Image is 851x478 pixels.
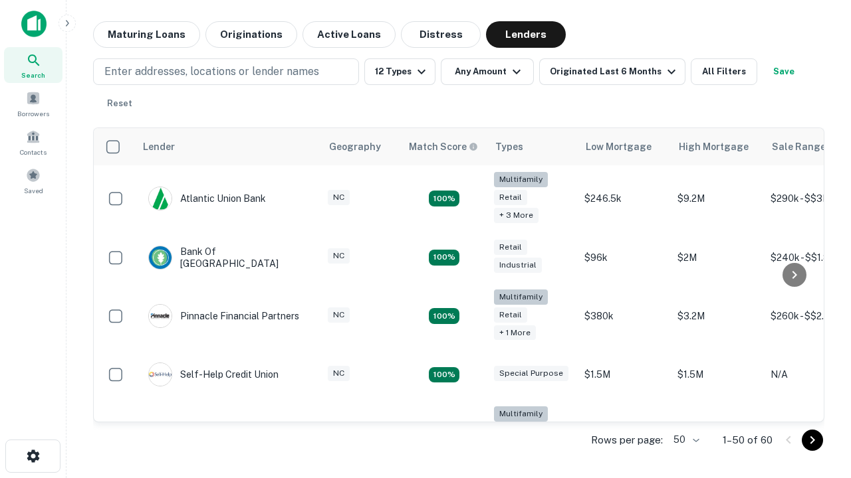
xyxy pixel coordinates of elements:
[578,349,671,400] td: $1.5M
[494,258,542,273] div: Industrial
[486,21,566,48] button: Lenders
[763,58,805,85] button: Save your search to get updates of matches that match your search criteria.
[328,366,350,381] div: NC
[494,208,539,223] div: + 3 more
[104,64,319,80] p: Enter addresses, locations or lender names
[671,283,764,350] td: $3.2M
[802,430,823,451] button: Go to next page
[321,128,401,165] th: Geography
[148,362,279,386] div: Self-help Credit Union
[205,21,297,48] button: Originations
[591,432,663,448] p: Rows per page:
[494,366,568,381] div: Special Purpose
[401,21,481,48] button: Distress
[4,47,62,83] a: Search
[4,86,62,121] a: Borrowers
[495,139,523,155] div: Types
[671,232,764,283] td: $2M
[494,190,527,205] div: Retail
[578,165,671,232] td: $246.5k
[494,406,548,422] div: Multifamily
[148,304,299,328] div: Pinnacle Financial Partners
[4,124,62,160] a: Contacts
[148,187,266,210] div: Atlantic Union Bank
[668,430,701,449] div: 50
[149,305,172,327] img: picture
[487,128,578,165] th: Types
[149,246,172,269] img: picture
[20,147,47,157] span: Contacts
[539,58,685,85] button: Originated Last 6 Months
[21,70,45,80] span: Search
[409,139,478,154] div: Capitalize uses an advanced AI algorithm to match your search with the best lender. The match sco...
[494,307,527,323] div: Retail
[578,400,671,467] td: $246k
[671,349,764,400] td: $1.5M
[494,325,536,341] div: + 1 more
[550,64,679,80] div: Originated Last 6 Months
[401,128,487,165] th: Capitalize uses an advanced AI algorithm to match your search with the best lender. The match sco...
[671,128,764,165] th: High Mortgage
[303,21,396,48] button: Active Loans
[494,172,548,187] div: Multifamily
[429,367,459,383] div: Matching Properties: 11, hasApolloMatch: undefined
[679,139,749,155] div: High Mortgage
[671,165,764,232] td: $9.2M
[578,232,671,283] td: $96k
[429,308,459,324] div: Matching Properties: 18, hasApolloMatch: undefined
[4,163,62,199] a: Saved
[691,58,757,85] button: All Filters
[135,128,321,165] th: Lender
[149,187,172,210] img: picture
[429,250,459,266] div: Matching Properties: 15, hasApolloMatch: undefined
[143,139,175,155] div: Lender
[494,240,527,255] div: Retail
[441,58,534,85] button: Any Amount
[98,90,141,117] button: Reset
[148,246,308,270] div: Bank Of [GEOGRAPHIC_DATA]
[671,400,764,467] td: $3.2M
[149,363,172,386] img: picture
[329,139,381,155] div: Geography
[578,128,671,165] th: Low Mortgage
[24,185,43,196] span: Saved
[785,329,851,393] iframe: Chat Widget
[328,190,350,205] div: NC
[723,432,773,448] p: 1–50 of 60
[328,248,350,264] div: NC
[21,11,47,37] img: capitalize-icon.png
[93,58,359,85] button: Enter addresses, locations or lender names
[578,283,671,350] td: $380k
[17,108,49,119] span: Borrowers
[93,21,200,48] button: Maturing Loans
[409,139,475,154] h6: Match Score
[772,139,826,155] div: Sale Range
[494,289,548,305] div: Multifamily
[364,58,435,85] button: 12 Types
[148,422,256,445] div: The Fidelity Bank
[429,191,459,206] div: Matching Properties: 10, hasApolloMatch: undefined
[328,307,350,323] div: NC
[586,139,652,155] div: Low Mortgage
